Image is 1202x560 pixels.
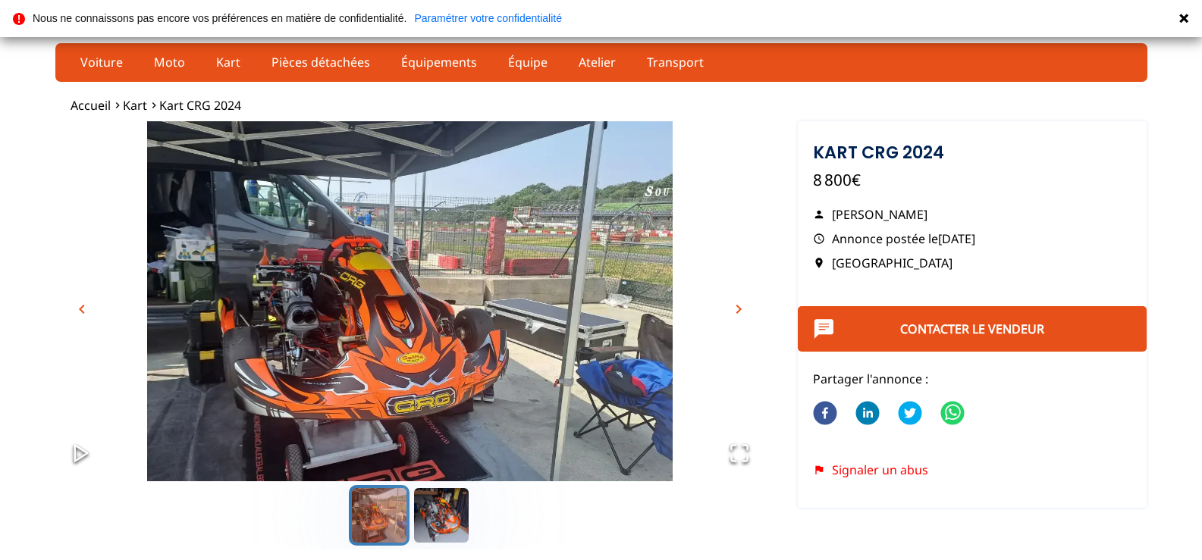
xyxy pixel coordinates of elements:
[727,298,750,321] button: chevron_right
[71,298,93,321] button: chevron_left
[730,300,748,318] span: chevron_right
[33,13,406,23] p: Nous ne connaissons pas encore vos préférences en matière de confidentialité.
[813,230,1132,247] p: Annonce postée le [DATE]
[798,306,1147,352] button: Contacter le vendeur
[813,206,1132,223] p: [PERSON_NAME]
[414,13,562,23] a: Paramétrer votre confidentialité
[898,391,922,436] button: twitter
[123,97,147,114] a: Kart
[855,391,880,436] button: linkedin
[159,97,241,114] a: Kart CRG 2024
[55,121,765,515] img: image
[55,485,765,546] div: Thumbnail Navigation
[813,391,837,436] button: facebook
[498,49,557,75] a: Équipe
[813,169,1132,191] p: 8 800€
[813,371,1132,387] p: Partager l'annonce :
[813,255,1132,271] p: [GEOGRAPHIC_DATA]
[206,49,250,75] a: Kart
[55,121,765,481] div: Go to Slide 1
[144,49,195,75] a: Moto
[813,463,1132,477] div: Signaler un abus
[55,427,107,481] button: Play or Pause Slideshow
[391,49,487,75] a: Équipements
[71,97,111,114] a: Accueil
[349,485,410,546] button: Go to Slide 1
[637,49,714,75] a: Transport
[73,300,91,318] span: chevron_left
[813,144,1132,161] h1: Kart CRG 2024
[569,49,626,75] a: Atelier
[71,49,133,75] a: Voiture
[714,427,765,481] button: Open Fullscreen
[262,49,380,75] a: Pièces détachées
[940,391,965,436] button: whatsapp
[411,485,472,546] button: Go to Slide 2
